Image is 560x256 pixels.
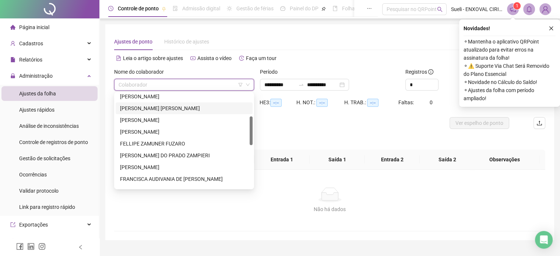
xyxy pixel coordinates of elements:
span: ellipsis [367,6,372,11]
span: Faltas: [398,99,415,105]
span: Relatórios [19,57,42,63]
span: ⚬ ⚠️ Suporte Via Chat Será Removido do Plano Essencial [464,62,556,78]
span: Leia o artigo sobre ajustes [123,55,183,61]
span: Controle de registros de ponto [19,139,88,145]
span: dashboard [280,6,285,11]
span: --:-- [316,99,328,107]
label: Período [260,68,282,76]
span: Link para registro rápido [19,204,75,210]
span: filter [238,83,243,87]
div: Open Intercom Messenger [535,231,553,249]
span: 1 [516,3,518,8]
div: H. TRAB.: [344,98,398,107]
span: Administração [19,73,53,79]
div: [PERSON_NAME] [120,187,248,195]
span: Gestão de solicitações [19,155,70,161]
div: [PERSON_NAME] [PERSON_NAME] [120,104,248,112]
span: file-done [173,6,178,11]
span: Exportações [19,222,48,228]
span: instagram [38,243,46,250]
span: Sueli - ENXOVAL CIRIANA JRLD LTDA [451,5,503,13]
span: pushpin [162,7,166,11]
th: Observações [470,150,540,170]
span: Cadastros [19,41,43,46]
div: Não há dados [123,205,536,213]
span: clock-circle [108,6,113,11]
span: upload [536,120,542,126]
span: history [239,56,244,61]
span: notification [510,6,516,13]
span: Registros [405,68,433,76]
span: Histórico de ajustes [164,39,209,45]
span: close [549,26,554,31]
span: ⚬ Ajustes da folha com período ampliado! [464,86,556,102]
span: info-circle [428,69,433,74]
button: Ver espelho de ponto [450,117,509,129]
span: swap-right [298,82,304,88]
div: FRANCISCA AUDIVANIA DE SALES GARCIA [116,173,253,185]
div: [PERSON_NAME] DO PRADO ZAMPIERI [120,151,248,159]
div: [PERSON_NAME] [120,116,248,124]
span: ⚬ Novidade no Cálculo do Saldo! [464,78,556,86]
div: FRANCISCA AUDIVANIA DE [PERSON_NAME] [120,175,248,183]
span: Controle de ponto [118,6,159,11]
span: user-add [10,41,15,46]
div: FERNANDA PINTO DE OLIVEIRA [116,161,253,173]
span: book [332,6,338,11]
span: Painel do DP [290,6,318,11]
div: FELLIPE ZAMUNER FUZARO [116,138,253,150]
span: Observações [476,155,534,164]
th: Saída 1 [310,150,365,170]
div: ISMENIA DIAS DA SILVA [116,185,253,197]
span: linkedin [27,243,35,250]
div: EDUARDA SANTOPIETRO GARCIA [116,102,253,114]
span: --:-- [367,99,378,107]
div: FELLIPE ZAMUNER FUZARO [120,140,248,148]
span: --:-- [270,99,282,107]
span: Admissão digital [182,6,220,11]
span: 0 [430,99,433,105]
div: EDISON MARASCA [116,91,253,102]
div: HE 3: [260,98,296,107]
span: left [78,245,83,250]
div: FERNANDA ALVES DO PRADO ZAMPIERI [116,150,253,161]
span: facebook [16,243,24,250]
span: sun [227,6,232,11]
span: youtube [190,56,196,61]
span: to [298,82,304,88]
th: Entrada 2 [365,150,420,170]
span: pushpin [321,7,326,11]
span: file-text [116,56,121,61]
span: search [437,7,443,12]
div: [PERSON_NAME] [120,128,248,136]
span: Ajustes de ponto [114,39,152,45]
sup: 1 [513,2,521,10]
span: home [10,25,15,30]
img: 38805 [540,4,551,15]
div: [PERSON_NAME] [120,163,248,171]
span: Página inicial [19,24,49,30]
span: file [10,57,15,62]
div: [PERSON_NAME] [120,92,248,101]
span: Análise de inconsistências [19,123,79,129]
span: ⚬ Mantenha o aplicativo QRPoint atualizado para evitar erros na assinatura da folha! [464,38,556,62]
label: Nome do colaborador [114,68,169,76]
span: Ocorrências [19,172,47,178]
span: Novidades ! [464,24,490,32]
span: Integrações [19,238,46,244]
div: ELIANA MARIANO DE MATOS [116,126,253,138]
span: Ajustes rápidos [19,107,54,113]
th: Saída 2 [420,150,475,170]
span: Ajustes da folha [19,91,56,97]
span: Folha de pagamento [342,6,389,11]
span: export [10,222,15,227]
span: Assista o vídeo [197,55,232,61]
span: down [246,83,250,87]
span: bell [526,6,532,13]
th: Entrada 1 [254,150,310,170]
span: Validar protocolo [19,188,59,194]
div: ELAINE THOMAZINI [116,114,253,126]
span: Gestão de férias [236,6,274,11]
span: Faça um tour [246,55,277,61]
span: lock [10,73,15,78]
